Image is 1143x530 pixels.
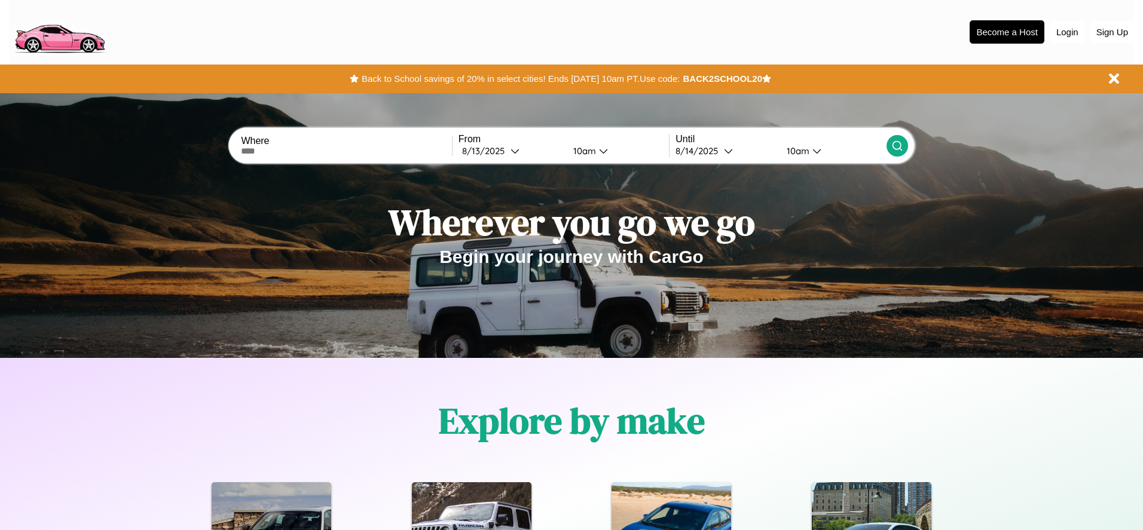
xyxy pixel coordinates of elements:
img: logo [9,6,110,56]
button: 10am [777,145,886,157]
button: 10am [564,145,669,157]
button: 8/13/2025 [459,145,564,157]
div: 10am [781,145,812,157]
button: Sign Up [1090,21,1134,43]
div: 8 / 13 / 2025 [462,145,511,157]
button: Become a Host [970,20,1044,44]
div: 8 / 14 / 2025 [676,145,724,157]
label: From [459,134,669,145]
button: Back to School savings of 20% in select cities! Ends [DATE] 10am PT.Use code: [359,71,683,87]
label: Where [241,136,451,146]
button: Login [1050,21,1084,43]
h1: Explore by make [439,396,705,445]
label: Until [676,134,886,145]
div: 10am [567,145,599,157]
b: BACK2SCHOOL20 [683,73,762,84]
